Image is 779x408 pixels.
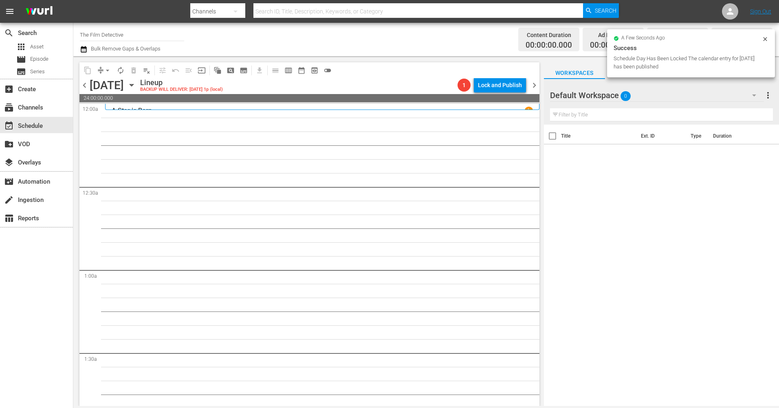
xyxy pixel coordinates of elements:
[153,62,169,78] span: Customize Events
[182,64,195,77] span: Fill episodes with ad slates
[250,62,266,78] span: Download as CSV
[237,64,250,77] span: Create Series Block
[127,64,140,77] span: Select an event to delete
[297,66,306,75] span: date_range_outlined
[4,103,14,112] span: Channels
[478,78,522,92] div: Lock and Publish
[79,94,539,102] span: 24:00:00.000
[224,64,237,77] span: Create Search Block
[266,62,282,78] span: Day Calendar View
[614,55,760,71] div: Schedule Day Has Been Locked The calendar entry for [DATE] has been published
[4,213,14,223] span: Reports
[282,64,295,77] span: Week Calendar View
[112,107,152,114] p: A Star is Born
[526,29,572,41] div: Content Duration
[143,66,151,75] span: playlist_remove_outlined
[550,84,764,107] div: Default Workspace
[590,41,636,50] span: 00:00:00.000
[4,177,14,186] span: Automation
[90,46,161,52] span: Bulk Remove Gaps & Overlaps
[4,84,14,94] span: Create
[763,90,773,100] span: more_vert
[5,7,15,16] span: menu
[30,55,48,63] span: Episode
[94,64,114,77] span: Remove Gaps & Overlaps
[140,87,223,92] div: BACKUP WILL DELIVER: [DATE] 1p (local)
[79,80,90,90] span: chevron_left
[750,8,771,15] a: Sign Out
[198,66,206,75] span: input
[16,55,26,64] span: Episode
[590,29,636,41] div: Ad Duration
[97,66,105,75] span: compress
[529,80,539,90] span: chevron_right
[195,64,208,77] span: Update Metadata from Key Asset
[284,66,293,75] span: calendar_view_week_outlined
[595,3,616,18] span: Search
[114,64,127,77] span: Loop Content
[527,107,530,113] p: 1
[614,43,768,53] div: Success
[20,2,59,21] img: ans4CAIJ8jUAAAAAAAAAAAAAAAAAAAAAAAAgQb4GAAAAAAAAAAAAAAAAAAAAAAAAJMjXAAAAAAAAAAAAAAAAAAAAAAAAgAT5G...
[4,121,14,131] span: Schedule
[310,66,319,75] span: preview_outlined
[208,62,224,78] span: Refresh All Search Blocks
[458,82,471,88] span: 1
[4,28,14,38] span: Search
[30,43,44,51] span: Asset
[708,125,757,147] th: Duration
[636,125,685,147] th: Ext. ID
[90,79,124,92] div: [DATE]
[16,67,26,77] span: Series
[140,64,153,77] span: Clear Lineup
[763,86,773,105] button: more_vert
[4,139,14,149] span: VOD
[4,195,14,205] span: Ingestion
[81,64,94,77] span: Copy Lineup
[103,66,112,75] span: arrow_drop_down
[213,66,222,75] span: auto_awesome_motion_outlined
[140,78,223,87] div: Lineup
[474,78,526,92] button: Lock and Publish
[583,3,619,18] button: Search
[526,41,572,50] span: 00:00:00.000
[295,64,308,77] span: Month Calendar View
[30,68,45,76] span: Series
[621,88,631,105] span: 0
[544,68,605,78] span: Workspaces
[605,68,666,78] span: Search
[16,42,26,52] span: Asset
[240,66,248,75] span: subtitles_outlined
[169,64,182,77] span: Revert to Primary Episode
[323,66,332,75] span: toggle_off
[227,66,235,75] span: pageview_outlined
[117,66,125,75] span: autorenew_outlined
[621,35,665,42] span: a few seconds ago
[4,158,14,167] span: Overlays
[561,125,636,147] th: Title
[686,125,708,147] th: Type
